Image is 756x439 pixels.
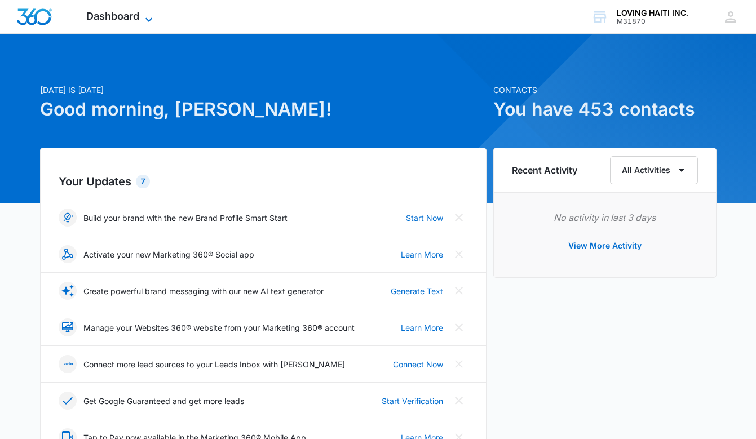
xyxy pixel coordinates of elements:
a: Start Verification [382,395,443,407]
p: [DATE] is [DATE] [40,84,487,96]
a: Generate Text [391,285,443,297]
button: Close [450,282,468,300]
button: Close [450,318,468,336]
p: Connect more lead sources to your Leads Inbox with [PERSON_NAME] [83,358,345,370]
span: Dashboard [86,10,139,22]
a: Connect Now [393,358,443,370]
button: Close [450,245,468,263]
p: Contacts [493,84,717,96]
p: Build your brand with the new Brand Profile Smart Start [83,212,288,224]
div: account name [617,8,688,17]
a: Learn More [401,249,443,260]
a: Start Now [406,212,443,224]
div: account id [617,17,688,25]
h1: Good morning, [PERSON_NAME]! [40,96,487,123]
h1: You have 453 contacts [493,96,717,123]
button: All Activities [610,156,698,184]
button: View More Activity [557,232,653,259]
button: Close [450,355,468,373]
p: Create powerful brand messaging with our new AI text generator [83,285,324,297]
button: Close [450,209,468,227]
p: Manage your Websites 360® website from your Marketing 360® account [83,322,355,334]
button: Close [450,392,468,410]
p: Get Google Guaranteed and get more leads [83,395,244,407]
p: Activate your new Marketing 360® Social app [83,249,254,260]
a: Learn More [401,322,443,334]
div: 7 [136,175,150,188]
h2: Your Updates [59,173,468,190]
p: No activity in last 3 days [512,211,698,224]
h6: Recent Activity [512,163,577,177]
